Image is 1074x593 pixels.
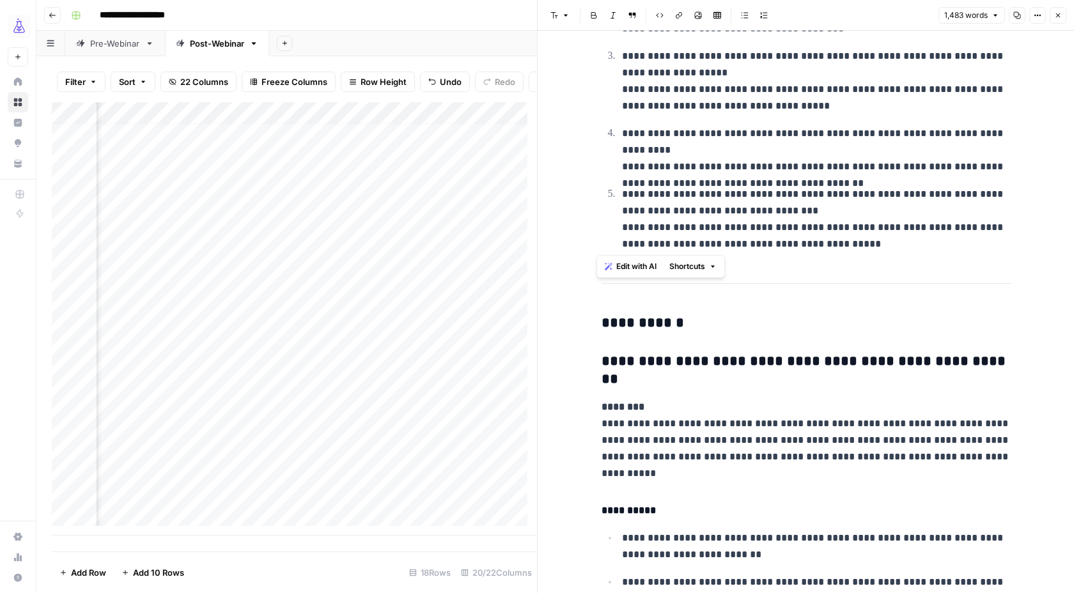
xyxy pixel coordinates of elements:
[119,75,136,88] span: Sort
[65,75,86,88] span: Filter
[8,133,28,153] a: Opportunities
[440,75,462,88] span: Undo
[404,562,456,583] div: 18 Rows
[8,10,28,42] button: Workspace: AirOps Growth
[242,72,336,92] button: Freeze Columns
[361,75,407,88] span: Row Height
[8,15,31,38] img: AirOps Growth Logo
[65,31,165,56] a: Pre-Webinar
[938,7,1005,24] button: 1,483 words
[114,562,192,583] button: Add 10 Rows
[8,547,28,567] a: Usage
[341,72,415,92] button: Row Height
[52,562,114,583] button: Add Row
[160,72,237,92] button: 22 Columns
[669,261,705,272] span: Shortcuts
[8,112,28,133] a: Insights
[664,258,722,275] button: Shortcuts
[616,261,657,272] span: Edit with AI
[180,75,228,88] span: 22 Columns
[90,37,140,50] div: Pre-Webinar
[456,562,537,583] div: 20/22 Columns
[475,72,524,92] button: Redo
[71,566,106,579] span: Add Row
[57,72,105,92] button: Filter
[600,258,662,275] button: Edit with AI
[8,72,28,92] a: Home
[8,92,28,112] a: Browse
[165,31,269,56] a: Post-Webinar
[190,37,244,50] div: Post-Webinar
[261,75,327,88] span: Freeze Columns
[944,10,988,21] span: 1,483 words
[8,153,28,174] a: Your Data
[495,75,515,88] span: Redo
[8,527,28,547] a: Settings
[8,567,28,588] button: Help + Support
[133,566,184,579] span: Add 10 Rows
[111,72,155,92] button: Sort
[420,72,470,92] button: Undo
